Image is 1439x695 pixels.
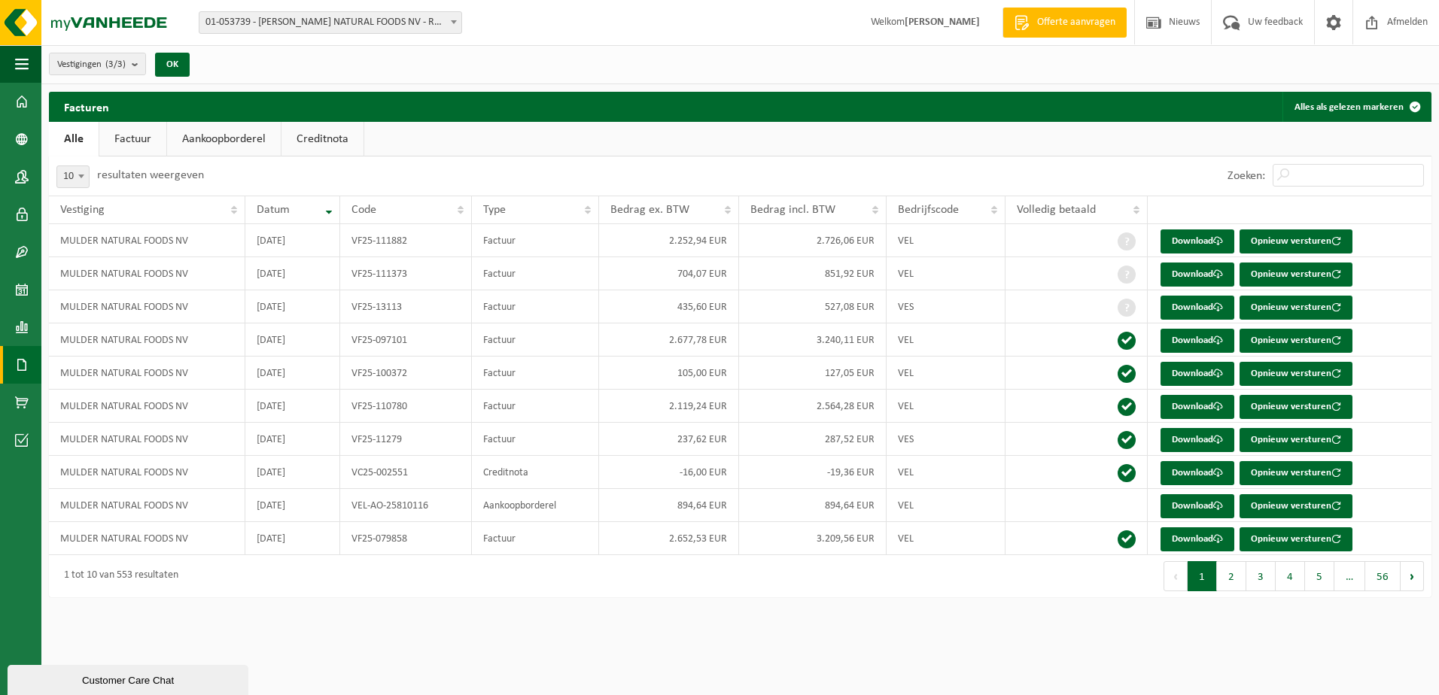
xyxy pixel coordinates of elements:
td: VEL [887,323,1005,357]
td: MULDER NATURAL FOODS NV [49,357,245,390]
button: Opnieuw versturen [1240,461,1352,485]
td: 435,60 EUR [599,290,739,323]
div: 1 tot 10 van 553 resultaten [56,563,178,590]
button: Opnieuw versturen [1240,362,1352,386]
td: MULDER NATURAL FOODS NV [49,489,245,522]
td: 105,00 EUR [599,357,739,390]
a: Offerte aanvragen [1002,8,1127,38]
button: 3 [1246,561,1276,591]
td: 704,07 EUR [599,257,739,290]
td: Factuur [472,390,599,423]
td: [DATE] [245,456,339,489]
a: Aankoopborderel [167,122,281,156]
a: Alle [49,122,99,156]
a: Creditnota [281,122,364,156]
td: VEL [887,224,1005,257]
td: -19,36 EUR [739,456,887,489]
button: 56 [1365,561,1401,591]
td: MULDER NATURAL FOODS NV [49,456,245,489]
td: 894,64 EUR [599,489,739,522]
td: Factuur [472,224,599,257]
td: [DATE] [245,224,339,257]
span: Volledig betaald [1017,204,1096,216]
label: Zoeken: [1228,170,1265,182]
td: 2.652,53 EUR [599,522,739,555]
td: 237,62 EUR [599,423,739,456]
a: Download [1161,461,1234,485]
a: Factuur [99,122,166,156]
td: [DATE] [245,390,339,423]
span: 01-053739 - MULDER NATURAL FOODS NV - ROESELARE [199,12,461,33]
span: 10 [56,165,90,188]
span: 01-053739 - MULDER NATURAL FOODS NV - ROESELARE [199,11,462,34]
td: VEL-AO-25810116 [340,489,472,522]
td: Factuur [472,290,599,323]
td: MULDER NATURAL FOODS NV [49,290,245,323]
button: Opnieuw versturen [1240,296,1352,320]
td: VF25-111882 [340,224,472,257]
td: 2.564,28 EUR [739,390,887,423]
td: 2.677,78 EUR [599,323,739,357]
span: Vestiging [60,204,105,216]
td: MULDER NATURAL FOODS NV [49,323,245,357]
td: [DATE] [245,357,339,390]
button: Opnieuw versturen [1240,527,1352,551]
a: Download [1161,362,1234,386]
td: [DATE] [245,489,339,522]
td: [DATE] [245,257,339,290]
a: Download [1161,296,1234,320]
td: 894,64 EUR [739,489,887,522]
span: Type [483,204,506,216]
a: Download [1161,428,1234,452]
a: Download [1161,329,1234,353]
td: VC25-002551 [340,456,472,489]
button: Opnieuw versturen [1240,263,1352,287]
button: Opnieuw versturen [1240,428,1352,452]
td: 287,52 EUR [739,423,887,456]
td: Factuur [472,522,599,555]
td: Factuur [472,357,599,390]
td: Factuur [472,423,599,456]
button: Next [1401,561,1424,591]
button: Opnieuw versturen [1240,329,1352,353]
button: 1 [1188,561,1217,591]
span: Code [351,204,376,216]
span: Datum [257,204,290,216]
td: 3.240,11 EUR [739,323,887,357]
td: Aankoopborderel [472,489,599,522]
td: VES [887,423,1005,456]
td: MULDER NATURAL FOODS NV [49,522,245,555]
td: 851,92 EUR [739,257,887,290]
button: 4 [1276,561,1305,591]
td: VEL [887,257,1005,290]
td: 2.252,94 EUR [599,224,739,257]
td: VF25-13113 [340,290,472,323]
td: Factuur [472,323,599,357]
td: VEL [887,456,1005,489]
td: VEL [887,357,1005,390]
td: [DATE] [245,290,339,323]
span: Bedrag incl. BTW [750,204,835,216]
h2: Facturen [49,92,124,121]
strong: [PERSON_NAME] [905,17,980,28]
td: 127,05 EUR [739,357,887,390]
a: Download [1161,229,1234,253]
td: 3.209,56 EUR [739,522,887,555]
td: -16,00 EUR [599,456,739,489]
td: [DATE] [245,423,339,456]
td: VF25-079858 [340,522,472,555]
button: Opnieuw versturen [1240,395,1352,419]
span: 10 [57,166,89,187]
button: Opnieuw versturen [1240,494,1352,518]
td: Creditnota [472,456,599,489]
span: Vestigingen [57,53,126,76]
td: VF25-100372 [340,357,472,390]
span: Bedrag ex. BTW [610,204,689,216]
td: VES [887,290,1005,323]
iframe: chat widget [8,662,251,695]
td: MULDER NATURAL FOODS NV [49,257,245,290]
td: VF25-11279 [340,423,472,456]
td: VF25-111373 [340,257,472,290]
button: Alles als gelezen markeren [1282,92,1430,122]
